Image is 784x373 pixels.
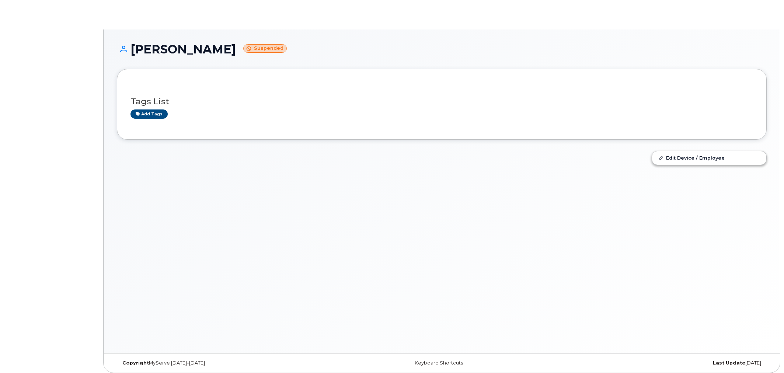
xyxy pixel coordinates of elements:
[652,151,766,164] a: Edit Device / Employee
[130,97,753,106] h3: Tags List
[130,109,168,119] a: Add tags
[415,360,463,366] a: Keyboard Shortcuts
[117,43,767,56] h1: [PERSON_NAME]
[550,360,767,366] div: [DATE]
[713,360,745,366] strong: Last Update
[243,44,287,53] small: Suspended
[117,360,334,366] div: MyServe [DATE]–[DATE]
[122,360,149,366] strong: Copyright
